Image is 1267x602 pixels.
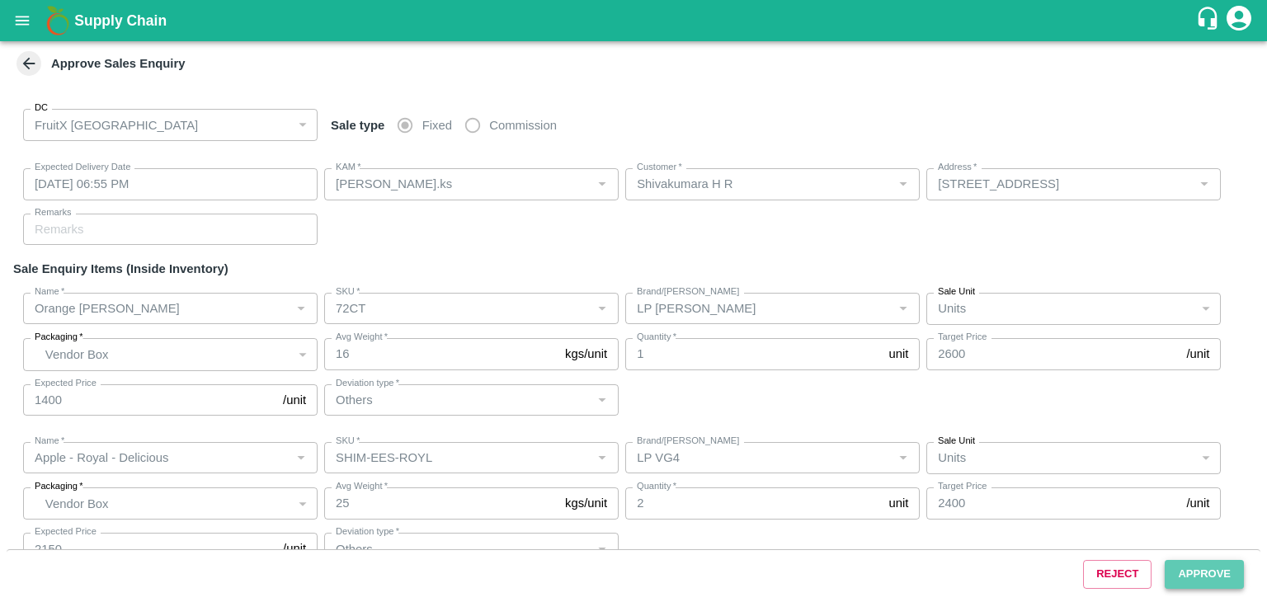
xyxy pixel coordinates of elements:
[938,161,977,174] label: Address
[28,298,285,319] input: Name
[637,285,739,299] label: Brand/[PERSON_NAME]
[35,285,64,299] label: Name
[28,447,285,468] input: Name
[329,298,586,319] input: SKU
[51,57,186,70] strong: Approve Sales Enquiry
[329,447,586,468] input: SKU
[938,285,975,299] label: Sale Unit
[1224,3,1254,38] div: account of current user
[938,299,966,317] p: Units
[637,480,676,493] label: Quantity
[888,494,908,512] p: unit
[13,262,228,275] strong: Sale Enquiry Items (Inside Inventory)
[329,173,586,195] input: KAM
[35,206,72,219] label: Remarks
[1083,560,1152,589] button: Reject
[1186,345,1209,363] p: /unit
[336,435,360,448] label: SKU
[74,9,1195,32] a: Supply Chain
[336,377,399,390] label: Deviation type
[45,346,291,364] p: Vendor Box
[283,391,306,409] p: /unit
[938,449,966,467] p: Units
[938,480,987,493] label: Target Price
[938,331,987,344] label: Target Price
[35,525,97,539] label: Expected Price
[74,12,167,29] b: Supply Chain
[625,487,882,519] input: 0.0
[888,345,908,363] p: unit
[630,447,888,468] input: Create Brand/Marka
[3,2,41,40] button: open drawer
[1186,494,1209,512] p: /unit
[625,338,882,369] input: 0.0
[23,168,306,200] input: Choose date, selected date is Oct 15, 2025
[35,116,198,134] p: FruitX [GEOGRAPHIC_DATA]
[35,480,83,493] label: Packaging
[931,173,1189,195] input: Address
[637,331,676,344] label: Quantity
[35,161,130,174] label: Expected Delivery Date
[422,116,452,134] span: Fixed
[35,331,83,344] label: Packaging
[45,495,291,513] p: Vendor Box
[35,377,97,390] label: Expected Price
[336,285,360,299] label: SKU
[637,161,682,174] label: Customer
[489,116,557,134] span: Commission
[565,494,607,512] p: kgs/unit
[283,539,306,557] p: /unit
[938,435,975,448] label: Sale Unit
[324,338,558,369] input: 0.0
[35,435,64,448] label: Name
[324,487,558,519] input: 0.0
[35,101,48,115] label: DC
[336,331,388,344] label: Avg Weight
[336,525,399,539] label: Deviation type
[336,161,361,174] label: KAM
[329,389,586,411] input: Deviation Type
[1195,6,1224,35] div: customer-support
[336,480,388,493] label: Avg Weight
[630,298,888,319] input: Create Brand/Marka
[637,435,739,448] label: Brand/[PERSON_NAME]
[630,173,888,195] input: Select KAM & enter 3 characters
[41,4,74,37] img: logo
[565,345,607,363] p: kgs/unit
[1165,560,1244,589] button: Approve
[324,119,391,132] span: Sale type
[23,214,318,245] input: Remarks
[329,538,586,559] input: Deviation Type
